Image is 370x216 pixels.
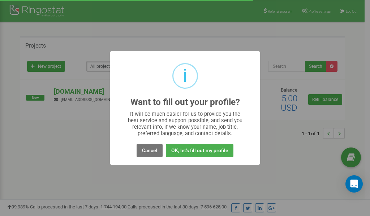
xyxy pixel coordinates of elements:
[130,97,240,107] h2: Want to fill out your profile?
[124,111,246,137] div: It will be much easier for us to provide you the best service and support possible, and send you ...
[166,144,233,157] button: OK, let's fill out my profile
[137,144,163,157] button: Cancel
[345,175,363,193] div: Open Intercom Messenger
[183,64,187,88] div: i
